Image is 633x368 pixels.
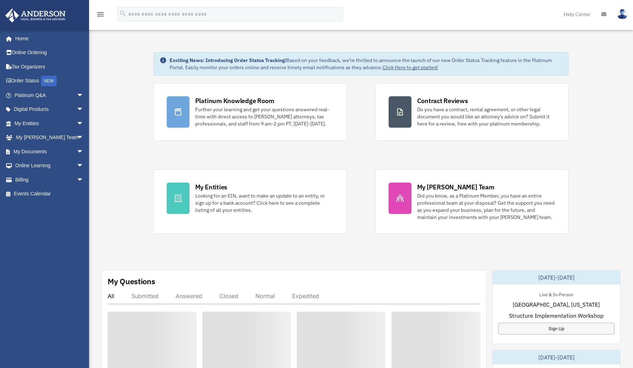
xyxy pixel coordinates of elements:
span: arrow_drop_down [77,159,91,173]
div: All [108,292,114,300]
div: [DATE]-[DATE] [493,350,620,364]
a: Events Calendar [5,187,94,201]
div: Submitted [131,292,159,300]
a: Billingarrow_drop_down [5,173,94,187]
div: Based on your feedback, we're thrilled to announce the launch of our new Order Status Tracking fe... [170,57,563,71]
div: Live & In-Person [534,290,579,298]
a: Sign Up [498,323,614,334]
div: Answered [176,292,202,300]
div: Closed [219,292,238,300]
i: search [119,10,127,17]
a: My [PERSON_NAME] Teamarrow_drop_down [5,131,94,145]
a: Home [5,31,91,46]
div: Expedited [292,292,319,300]
a: My Entitiesarrow_drop_down [5,116,94,131]
span: arrow_drop_down [77,173,91,187]
span: Structure Implementation Workshop [509,311,603,320]
span: arrow_drop_down [77,144,91,159]
div: Looking for an EIN, want to make an update to an entity, or sign up for a bank account? Click her... [195,192,334,214]
div: Further your learning and get your questions answered real-time with direct access to [PERSON_NAM... [195,106,334,127]
a: My Entities Looking for an EIN, want to make an update to an entity, or sign up for a bank accoun... [154,169,347,234]
div: Normal [255,292,275,300]
span: arrow_drop_down [77,131,91,145]
span: [GEOGRAPHIC_DATA], [US_STATE] [513,300,600,309]
a: Order StatusNEW [5,74,94,88]
a: Contract Reviews Do you have a contract, rental agreement, or other legal document you would like... [375,83,569,141]
a: Tax Organizers [5,60,94,74]
div: My [PERSON_NAME] Team [417,183,494,191]
a: Digital Productsarrow_drop_down [5,102,94,117]
a: Online Ordering [5,46,94,60]
strong: Exciting News: Introducing Order Status Tracking! [170,57,286,63]
i: menu [96,10,105,19]
span: arrow_drop_down [77,102,91,117]
div: Did you know, as a Platinum Member, you have an entire professional team at your disposal? Get th... [417,192,556,221]
a: My [PERSON_NAME] Team Did you know, as a Platinum Member, you have an entire professional team at... [375,169,569,234]
a: Platinum Q&Aarrow_drop_down [5,88,94,102]
span: arrow_drop_down [77,116,91,131]
div: Platinum Knowledge Room [195,96,274,105]
div: Do you have a contract, rental agreement, or other legal document you would like an attorney's ad... [417,106,556,127]
span: arrow_drop_down [77,88,91,103]
div: [DATE]-[DATE] [493,270,620,285]
a: My Documentsarrow_drop_down [5,144,94,159]
div: My Entities [195,183,227,191]
a: Click Here to get started! [383,64,438,71]
div: My Questions [108,276,155,287]
a: Online Learningarrow_drop_down [5,159,94,173]
div: NEW [41,76,57,86]
div: Contract Reviews [417,96,468,105]
a: Platinum Knowledge Room Further your learning and get your questions answered real-time with dire... [154,83,347,141]
img: Anderson Advisors Platinum Portal [3,9,68,22]
a: menu [96,12,105,19]
img: User Pic [617,9,628,19]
